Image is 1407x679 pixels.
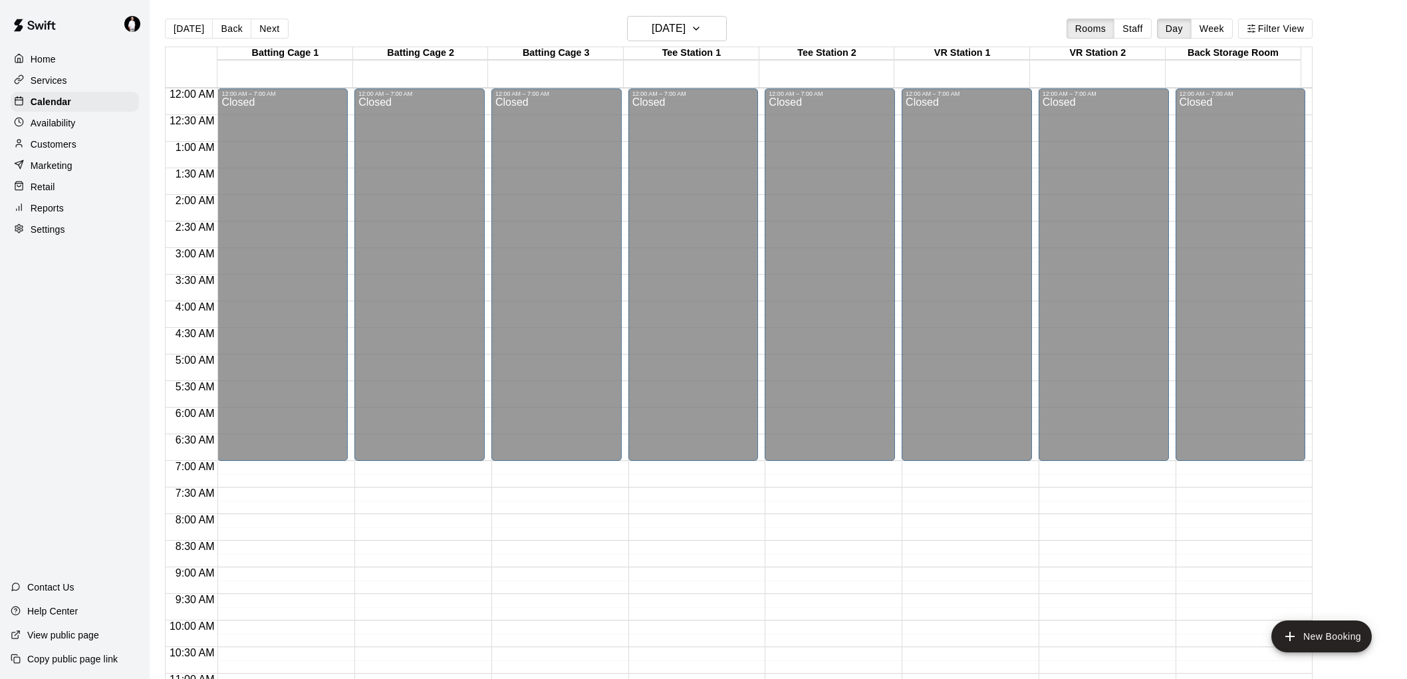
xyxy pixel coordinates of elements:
[27,652,118,666] p: Copy public page link
[495,97,618,466] div: Closed
[1114,19,1152,39] button: Staff
[11,198,139,218] a: Reports
[172,328,218,339] span: 4:30 AM
[624,47,759,60] div: Tee Station 1
[172,248,218,259] span: 3:00 AM
[11,156,139,176] a: Marketing
[1238,19,1313,39] button: Filter View
[769,90,891,97] div: 12:00 AM – 7:00 AM
[172,168,218,180] span: 1:30 AM
[31,95,71,108] p: Calendar
[1067,19,1114,39] button: Rooms
[172,461,218,472] span: 7:00 AM
[31,116,76,130] p: Availability
[1043,97,1165,466] div: Closed
[172,594,218,605] span: 9:30 AM
[172,514,218,525] span: 8:00 AM
[172,275,218,286] span: 3:30 AM
[166,620,218,632] span: 10:00 AM
[172,142,218,153] span: 1:00 AM
[31,159,72,172] p: Marketing
[172,487,218,499] span: 7:30 AM
[358,90,481,97] div: 12:00 AM – 7:00 AM
[221,90,344,97] div: 12:00 AM – 7:00 AM
[488,47,624,60] div: Batting Cage 3
[765,88,895,461] div: 12:00 AM – 7:00 AM: Closed
[27,605,78,618] p: Help Center
[1176,88,1306,461] div: 12:00 AM – 7:00 AM: Closed
[491,88,622,461] div: 12:00 AM – 7:00 AM: Closed
[172,567,218,579] span: 9:00 AM
[632,90,755,97] div: 12:00 AM – 7:00 AM
[122,11,150,37] div: Travis Hamilton
[11,70,139,90] a: Services
[1043,90,1165,97] div: 12:00 AM – 7:00 AM
[166,88,218,100] span: 12:00 AM
[172,434,218,446] span: 6:30 AM
[894,47,1030,60] div: VR Station 1
[1180,97,1302,466] div: Closed
[31,138,76,151] p: Customers
[353,47,489,60] div: Batting Cage 2
[172,221,218,233] span: 2:30 AM
[172,541,218,552] span: 8:30 AM
[31,223,65,236] p: Settings
[1157,19,1192,39] button: Day
[902,88,1032,461] div: 12:00 AM – 7:00 AM: Closed
[627,16,727,41] button: [DATE]
[217,88,348,461] div: 12:00 AM – 7:00 AM: Closed
[31,53,56,66] p: Home
[11,134,139,154] a: Customers
[1271,620,1372,652] button: add
[221,97,344,466] div: Closed
[652,19,686,38] h6: [DATE]
[906,90,1028,97] div: 12:00 AM – 7:00 AM
[495,90,618,97] div: 12:00 AM – 7:00 AM
[906,97,1028,466] div: Closed
[166,115,218,126] span: 12:30 AM
[27,628,99,642] p: View public page
[27,581,74,594] p: Contact Us
[1030,47,1166,60] div: VR Station 2
[172,408,218,419] span: 6:00 AM
[11,177,139,197] a: Retail
[1166,47,1301,60] div: Back Storage Room
[124,16,140,32] img: Travis Hamilton
[172,301,218,313] span: 4:00 AM
[172,195,218,206] span: 2:00 AM
[31,74,67,87] p: Services
[769,97,891,466] div: Closed
[11,49,139,69] a: Home
[628,88,759,461] div: 12:00 AM – 7:00 AM: Closed
[251,19,288,39] button: Next
[759,47,895,60] div: Tee Station 2
[31,180,55,194] p: Retail
[11,113,139,133] a: Availability
[358,97,481,466] div: Closed
[11,219,139,239] a: Settings
[31,202,64,215] p: Reports
[166,647,218,658] span: 10:30 AM
[1180,90,1302,97] div: 12:00 AM – 7:00 AM
[11,92,139,112] a: Calendar
[354,88,485,461] div: 12:00 AM – 7:00 AM: Closed
[217,47,353,60] div: Batting Cage 1
[632,97,755,466] div: Closed
[1191,19,1233,39] button: Week
[165,19,213,39] button: [DATE]
[172,381,218,392] span: 5:30 AM
[172,354,218,366] span: 5:00 AM
[212,19,251,39] button: Back
[1039,88,1169,461] div: 12:00 AM – 7:00 AM: Closed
